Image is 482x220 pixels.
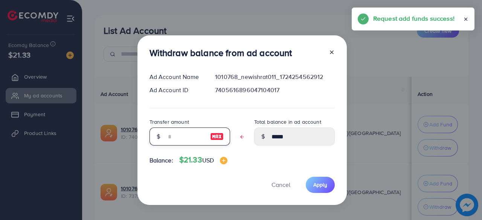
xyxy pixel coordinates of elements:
span: Cancel [272,181,290,189]
h3: Withdraw balance from ad account [149,47,292,58]
img: image [210,132,224,141]
h4: $21.33 [179,155,227,165]
div: Ad Account Name [143,73,209,81]
img: image [220,157,227,164]
div: Ad Account ID [143,86,209,94]
h5: Request add funds success! [373,14,455,23]
span: Balance: [149,156,173,165]
label: Total balance in ad account [254,118,321,126]
button: Cancel [262,177,300,193]
div: 1010768_newishrat011_1724254562912 [209,73,340,81]
div: 7405616896047104017 [209,86,340,94]
label: Transfer amount [149,118,189,126]
button: Apply [306,177,335,193]
span: USD [202,156,214,164]
span: Apply [313,181,327,188]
